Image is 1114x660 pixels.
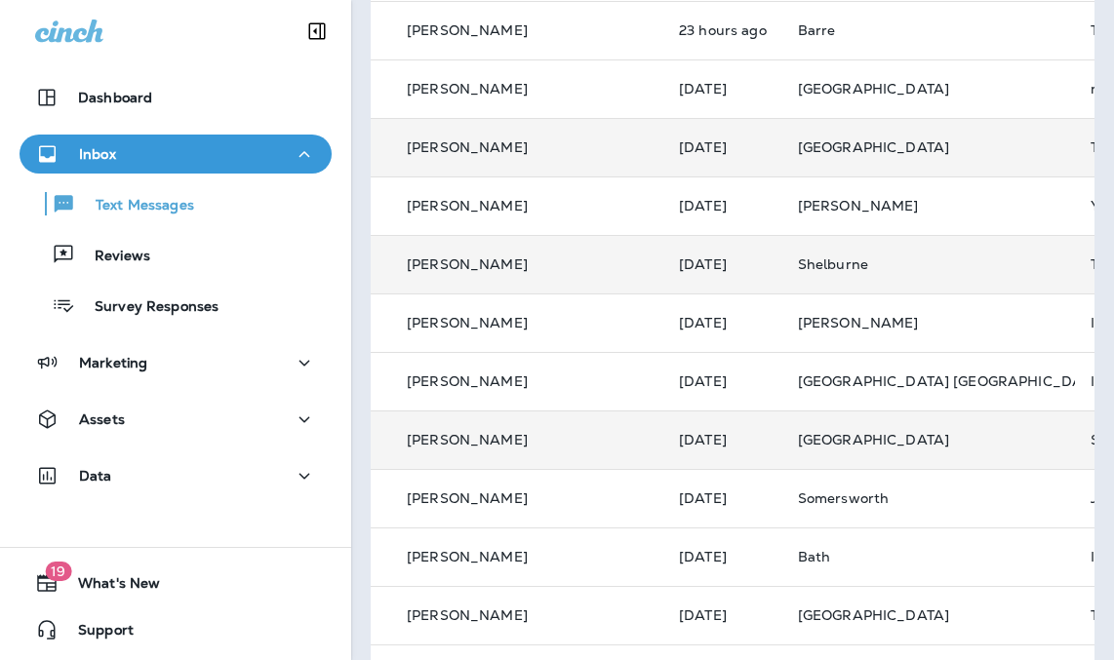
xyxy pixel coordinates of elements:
[20,234,332,275] button: Reviews
[798,197,919,214] span: [PERSON_NAME]
[79,146,116,162] p: Inbox
[20,456,332,495] button: Data
[59,575,160,599] span: What's New
[798,606,949,624] span: [GEOGRAPHIC_DATA]
[20,563,332,602] button: 19What's New
[407,139,528,155] p: [PERSON_NAME]
[20,610,332,649] button: Support
[798,138,949,156] span: [GEOGRAPHIC_DATA]
[798,314,919,331] span: [PERSON_NAME]
[20,135,332,174] button: Inbox
[798,548,831,565] span: Bath
[679,22,767,38] p: Oct 8, 2025 10:11 AM
[45,562,71,581] span: 19
[798,489,890,507] span: Somersworth
[679,549,767,564] p: Oct 6, 2025 02:53 PM
[407,490,528,506] p: [PERSON_NAME]
[407,432,528,447] p: [PERSON_NAME]
[407,315,528,330] p: [PERSON_NAME]
[679,490,767,506] p: Oct 6, 2025 04:26 PM
[79,411,125,427] p: Assets
[679,607,767,623] p: Oct 6, 2025 02:18 PM
[407,22,528,38] p: [PERSON_NAME]
[75,248,150,266] p: Reviews
[679,139,767,155] p: Oct 7, 2025 05:40 PM
[798,80,949,97] span: [GEOGRAPHIC_DATA]
[798,372,1105,390] span: [GEOGRAPHIC_DATA] [GEOGRAPHIC_DATA]
[76,197,194,215] p: Text Messages
[679,198,767,214] p: Oct 7, 2025 05:10 PM
[679,81,767,97] p: Oct 8, 2025 06:15 AM
[78,90,152,105] p: Dashboard
[407,198,528,214] p: [PERSON_NAME]
[79,468,112,484] p: Data
[407,256,528,272] p: [PERSON_NAME]
[79,355,147,370] p: Marketing
[679,315,767,330] p: Oct 7, 2025 11:51 AM
[679,373,767,389] p: Oct 7, 2025 10:51 AM
[20,78,332,117] button: Dashboard
[407,549,528,564] p: [PERSON_NAME]
[75,298,219,317] p: Survey Responses
[59,622,134,645] span: Support
[798,21,836,39] span: Barre
[679,256,767,272] p: Oct 7, 2025 12:37 PM
[798,431,949,448] span: [GEOGRAPHIC_DATA]
[679,432,767,447] p: Oct 6, 2025 05:45 PM
[290,12,344,51] button: Collapse Sidebar
[407,607,528,623] p: [PERSON_NAME]
[20,183,332,224] button: Text Messages
[798,255,868,273] span: Shelburne
[20,400,332,439] button: Assets
[407,81,528,97] p: [PERSON_NAME]
[20,343,332,382] button: Marketing
[407,373,528,389] p: [PERSON_NAME]
[20,285,332,326] button: Survey Responses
